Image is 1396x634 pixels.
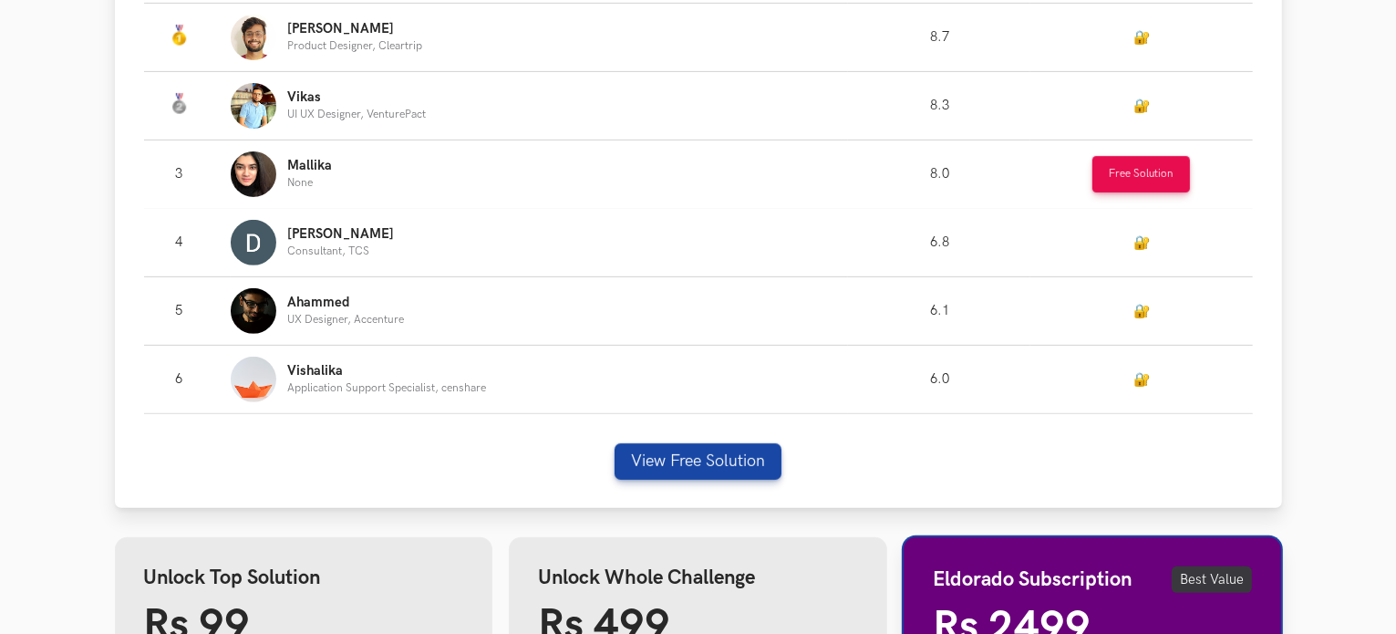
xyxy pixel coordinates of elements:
p: UI UX Designer, VenturePact [287,109,426,120]
img: Profile photo [231,288,276,334]
img: Profile photo [231,151,276,197]
p: [PERSON_NAME] [287,22,422,36]
a: 🔐 [1133,372,1150,388]
td: 3 [144,140,231,209]
button: Free Solution [1092,156,1190,192]
td: 6 [144,346,231,414]
td: 6.8 [848,209,1030,277]
p: Mallika [287,159,332,173]
a: 🔐 [1133,99,1150,114]
p: Application Support Specialist, censhare [287,382,486,394]
img: Profile photo [231,357,276,402]
td: 6.1 [848,277,1030,346]
img: Profile photo [231,83,276,129]
p: Product Designer, Cleartrip [287,40,422,52]
h4: Unlock Whole Challenge [538,566,858,590]
img: Silver Medal [168,93,190,115]
img: Profile photo [231,220,276,265]
p: Ahammed [287,296,404,310]
img: Gold Medal [168,25,190,47]
a: 🔐 [1133,235,1150,251]
td: 8.3 [848,72,1030,140]
p: Consultant, TCS [287,245,394,257]
p: UX Designer, Accenture [287,314,404,326]
td: 4 [144,209,231,277]
td: 5 [144,277,231,346]
td: 8.7 [848,4,1030,72]
td: 6.0 [848,346,1030,414]
p: Vishalika [287,364,486,379]
h4: Unlock Top Solution [144,566,464,590]
button: View Free Solution [615,443,781,480]
p: Vikas [287,90,426,105]
h4: Eldorado Subscription [933,568,1132,592]
span: Best Value [1172,566,1252,593]
img: Profile photo [231,15,276,60]
a: 🔐 [1133,30,1150,46]
td: 8.0 [848,140,1030,209]
a: 🔐 [1133,304,1150,319]
p: None [287,177,332,189]
p: [PERSON_NAME] [287,227,394,242]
